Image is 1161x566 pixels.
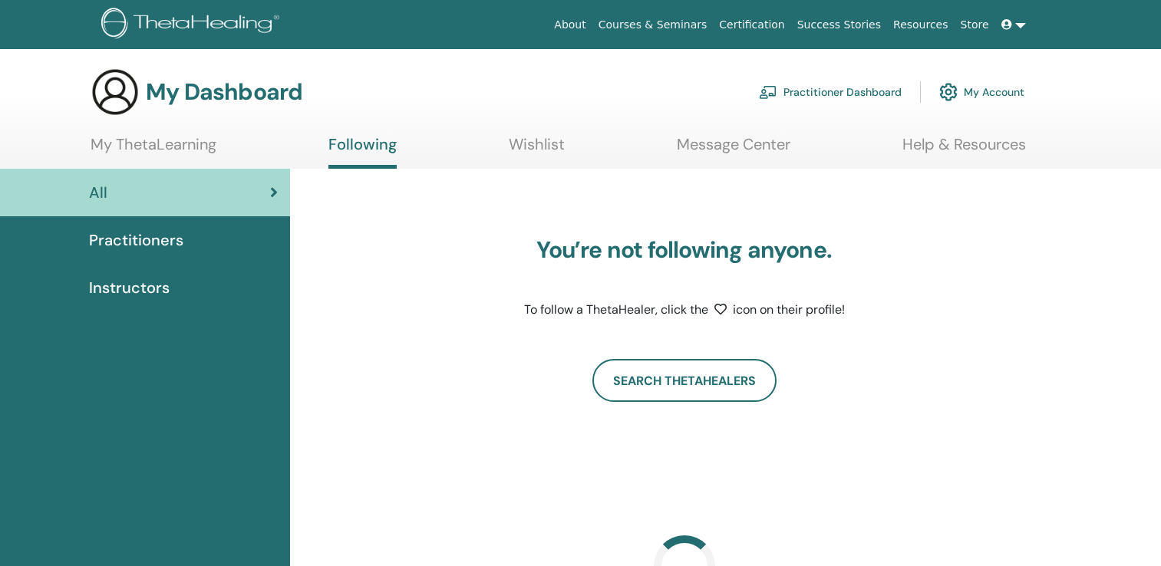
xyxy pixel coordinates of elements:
[328,135,397,169] a: Following
[713,11,790,39] a: Certification
[91,67,140,117] img: generic-user-icon.jpg
[955,11,995,39] a: Store
[146,78,302,106] h3: My Dashboard
[759,85,777,99] img: chalkboard-teacher.svg
[91,135,216,165] a: My ThetaLearning
[493,236,876,264] h3: You’re not following anyone.
[509,135,565,165] a: Wishlist
[101,8,285,42] img: logo.png
[89,181,107,204] span: All
[548,11,592,39] a: About
[493,301,876,319] p: To follow a ThetaHealer, click the icon on their profile!
[939,79,958,105] img: cog.svg
[759,75,902,109] a: Practitioner Dashboard
[677,135,790,165] a: Message Center
[89,276,170,299] span: Instructors
[887,11,955,39] a: Resources
[939,75,1024,109] a: My Account
[592,359,777,402] a: Search ThetaHealers
[592,11,714,39] a: Courses & Seminars
[791,11,887,39] a: Success Stories
[902,135,1026,165] a: Help & Resources
[89,229,183,252] span: Practitioners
